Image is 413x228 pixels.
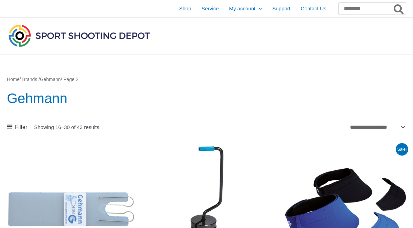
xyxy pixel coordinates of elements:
[396,143,408,156] span: Sale!
[34,125,99,130] p: Showing 16–30 of 43 results
[7,77,20,82] a: Home
[15,122,28,132] span: Filter
[7,75,406,84] nav: Breadcrumb
[392,3,406,14] button: Search
[40,77,61,82] a: Gehmann
[7,23,151,48] img: Sport Shooting Depot
[7,89,406,108] h1: Gehmann
[347,122,406,132] select: Shop order
[7,122,27,132] a: Filter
